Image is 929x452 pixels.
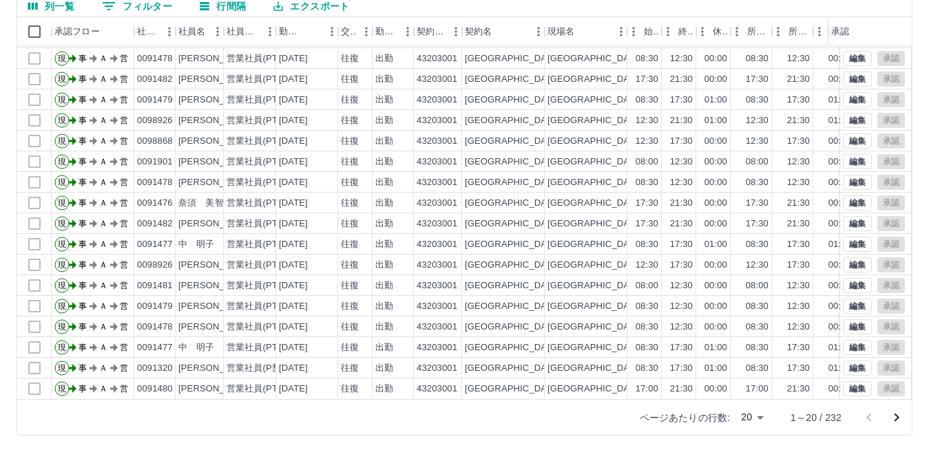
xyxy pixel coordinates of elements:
[417,197,457,210] div: 43203001
[547,114,747,127] div: [GEOGRAPHIC_DATA]立[GEOGRAPHIC_DATA]
[636,73,658,86] div: 17:30
[547,17,574,46] div: 現場名
[375,155,393,169] div: 出勤
[99,239,107,249] text: Ａ
[375,300,393,313] div: 出勤
[843,133,872,149] button: 編集
[843,360,872,376] button: 編集
[636,197,658,210] div: 17:30
[99,95,107,105] text: Ａ
[120,260,128,270] text: 営
[828,197,851,210] div: 00:00
[746,197,769,210] div: 17:30
[178,259,253,272] div: [PERSON_NAME]
[465,217,560,230] div: [GEOGRAPHIC_DATA]
[227,155,299,169] div: 営業社員(PT契約)
[843,216,872,231] button: 編集
[279,73,308,86] div: [DATE]
[417,114,457,127] div: 43203001
[178,279,253,292] div: [PERSON_NAME]
[176,17,224,46] div: 社員名
[787,155,810,169] div: 12:30
[465,155,560,169] div: [GEOGRAPHIC_DATA]
[178,52,253,65] div: [PERSON_NAME]
[227,73,299,86] div: 営業社員(PT契約)
[465,52,560,65] div: [GEOGRAPHIC_DATA]
[120,136,128,146] text: 営
[99,198,107,208] text: Ａ
[338,17,373,46] div: 交通費
[611,21,631,42] button: メニュー
[227,279,299,292] div: 営業社員(PT契約)
[787,52,810,65] div: 12:30
[787,259,810,272] div: 17:30
[178,217,253,230] div: [PERSON_NAME]
[746,52,769,65] div: 08:30
[828,279,851,292] div: 00:00
[137,259,173,272] div: 0098926
[279,217,308,230] div: [DATE]
[735,407,769,427] div: 20
[279,135,308,148] div: [DATE]
[528,21,549,42] button: メニュー
[79,177,87,187] text: 事
[636,52,658,65] div: 08:30
[670,259,693,272] div: 17:30
[99,219,107,228] text: Ａ
[787,217,810,230] div: 21:30
[704,155,727,169] div: 00:00
[828,259,851,272] div: 00:00
[417,279,457,292] div: 43203001
[704,94,727,107] div: 01:00
[279,259,308,272] div: [DATE]
[279,197,308,210] div: [DATE]
[58,74,66,84] text: 現
[137,300,173,313] div: 0091479
[843,195,872,211] button: 編集
[279,176,308,189] div: [DATE]
[120,116,128,125] text: 営
[417,135,457,148] div: 43203001
[79,239,87,249] text: 事
[227,52,299,65] div: 営業社員(PT契約)
[279,155,308,169] div: [DATE]
[79,74,87,84] text: 事
[79,198,87,208] text: 事
[375,197,393,210] div: 出勤
[58,116,66,125] text: 現
[843,319,872,334] button: 編集
[341,176,359,189] div: 往復
[704,135,727,148] div: 00:00
[787,114,810,127] div: 21:30
[746,217,769,230] div: 17:30
[99,281,107,290] text: Ａ
[279,114,308,127] div: [DATE]
[465,279,560,292] div: [GEOGRAPHIC_DATA]
[120,95,128,105] text: 営
[137,238,173,251] div: 0091477
[120,54,128,63] text: 営
[828,176,851,189] div: 00:00
[547,197,747,210] div: [GEOGRAPHIC_DATA]立[GEOGRAPHIC_DATA]
[670,114,693,127] div: 21:30
[446,21,466,42] button: メニュー
[227,17,260,46] div: 社員区分
[547,217,747,230] div: [GEOGRAPHIC_DATA]立[GEOGRAPHIC_DATA]
[397,21,418,42] button: メニュー
[545,17,627,46] div: 現場名
[227,114,299,127] div: 営業社員(PT契約)
[670,155,693,169] div: 12:30
[828,217,851,230] div: 00:00
[843,299,872,314] button: 編集
[341,155,359,169] div: 往復
[465,176,560,189] div: [GEOGRAPHIC_DATA]
[58,54,66,63] text: 現
[58,136,66,146] text: 現
[178,197,233,210] div: 奈須 美智代
[465,197,560,210] div: [GEOGRAPHIC_DATA]
[120,74,128,84] text: 営
[79,54,87,63] text: 事
[787,176,810,189] div: 12:30
[670,197,693,210] div: 21:30
[828,52,851,65] div: 00:00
